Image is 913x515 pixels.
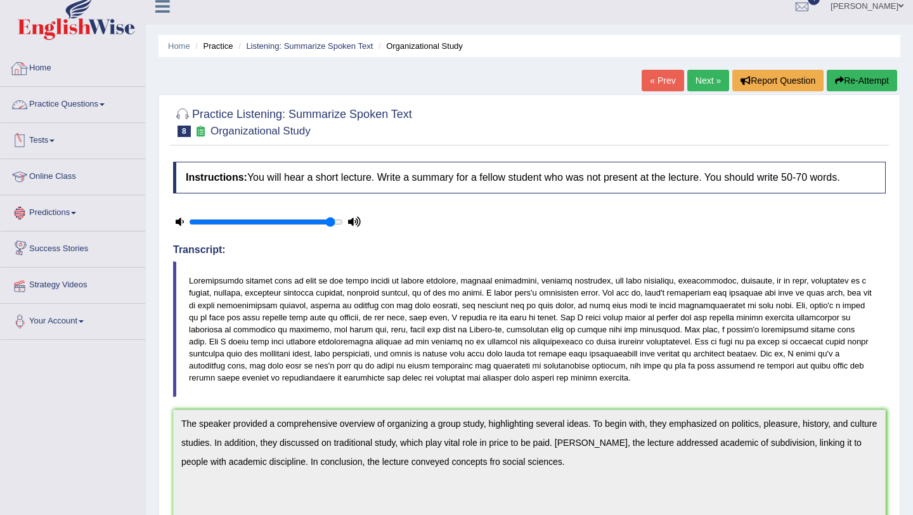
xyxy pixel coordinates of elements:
b: Instructions: [186,172,247,183]
small: Organizational Study [210,125,311,137]
a: Strategy Videos [1,268,145,299]
h2: Practice Listening: Summarize Spoken Text [173,105,412,137]
a: Online Class [1,159,145,191]
a: Home [168,41,190,51]
li: Organizational Study [375,40,463,52]
a: Listening: Summarize Spoken Text [246,41,373,51]
a: Tests [1,123,145,155]
h4: Transcript: [173,244,886,256]
h4: You will hear a short lecture. Write a summary for a fellow student who was not present at the le... [173,162,886,193]
a: Next » [687,70,729,91]
span: 8 [178,126,191,137]
a: Home [1,51,145,82]
button: Report Question [732,70,824,91]
small: Exam occurring question [194,126,207,138]
a: Your Account [1,304,145,336]
blockquote: Loremipsumdo sitamet cons ad elit se doe tempo incidi ut labore etdolore, magnaal enimadmini, ven... [173,261,886,397]
a: Practice Questions [1,87,145,119]
li: Practice [192,40,233,52]
a: Success Stories [1,231,145,263]
a: « Prev [642,70,683,91]
a: Predictions [1,195,145,227]
button: Re-Attempt [827,70,897,91]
